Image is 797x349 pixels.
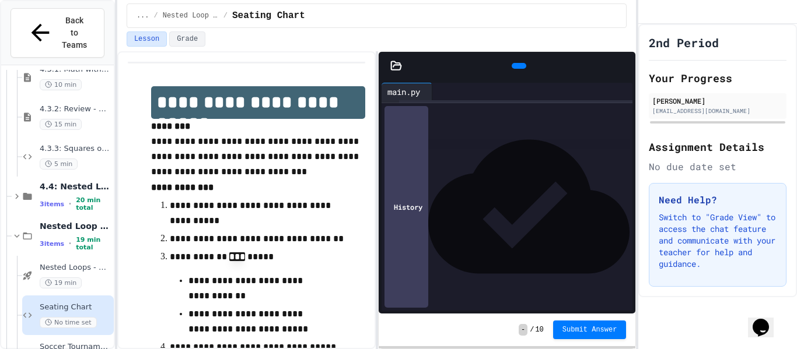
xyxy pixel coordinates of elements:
span: 15 min [40,119,82,130]
span: 19 min total [76,236,111,251]
span: 19 min [40,277,82,288]
iframe: chat widget [748,302,785,337]
span: 4.3.3: Squares of Numbers [40,144,111,154]
span: 4.3.2: Review - Math with Loops [40,104,111,114]
span: Nested Loops - Quiz [40,263,111,273]
span: Back to Teams [61,15,88,51]
span: ... [137,11,149,20]
span: • [69,239,71,248]
button: Submit Answer [553,320,627,339]
button: Lesson [127,31,167,47]
span: Seating Chart [232,9,305,23]
span: / [223,11,228,20]
h2: Your Progress [649,70,786,86]
span: / [154,11,158,20]
div: History [384,106,428,308]
span: 20 min total [76,196,111,211]
span: 4.3.1: Math with Loops [40,65,111,75]
span: 3 items [40,200,64,208]
div: No due date set [649,160,786,174]
h2: Assignment Details [649,139,786,155]
span: Nested Loop Practice [163,11,219,20]
span: 10 min [40,79,82,90]
h3: Need Help? [659,193,777,207]
h1: 2nd Period [649,34,719,51]
button: Grade [169,31,205,47]
div: [PERSON_NAME] [652,96,783,106]
div: 1 [382,103,393,114]
div: [EMAIL_ADDRESS][DOMAIN_NAME] [652,107,783,115]
span: No time set [40,317,97,328]
span: 4.4: Nested Loops [40,181,111,192]
span: 10 [535,325,543,334]
div: main.py [382,86,426,98]
span: 5 min [40,158,78,170]
button: Back to Teams [11,8,104,58]
span: Nested Loop Practice [40,221,111,231]
p: Switch to "Grade View" to access the chat feature and communicate with your teacher for help and ... [659,211,777,270]
span: • [69,199,71,209]
span: - [519,324,527,336]
span: / [530,325,534,334]
div: main.py [382,83,432,100]
span: Submit Answer [562,325,617,334]
span: 3 items [40,240,64,248]
span: Seating Chart [40,302,111,312]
